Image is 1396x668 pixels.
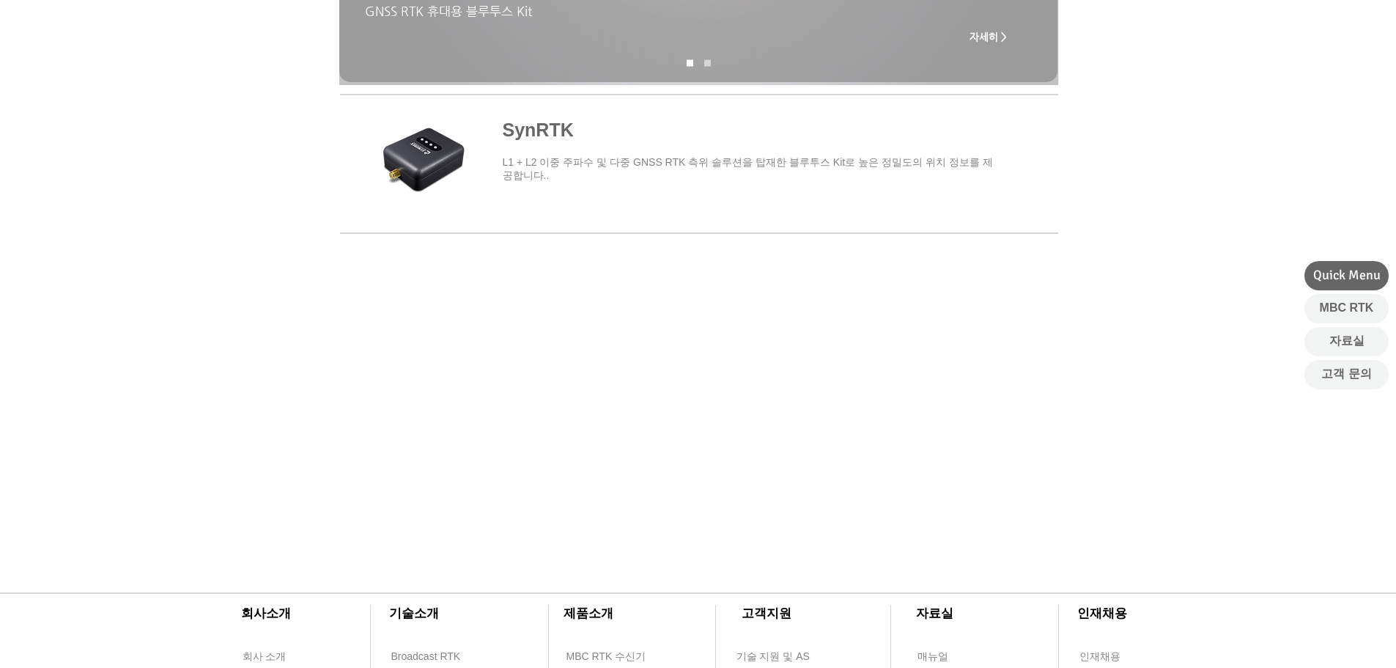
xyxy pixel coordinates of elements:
[742,606,791,620] span: ​고객지원
[736,647,846,666] a: 기술 지원 및 AS
[242,647,326,666] a: 회사 소개
[1079,647,1148,666] a: 인재채용
[1329,333,1364,349] span: 자료실
[1304,360,1389,389] a: 고객 문의
[391,650,461,664] span: Broadcast RTK
[1320,300,1374,316] span: MBC RTK
[1304,261,1389,290] div: Quick Menu
[736,650,810,664] span: 기술 지원 및 AS
[365,4,532,18] span: GNSS RTK 휴대용 블루투스 Kit
[959,22,1018,51] a: 자세히 >
[682,60,717,67] nav: 슬라이드
[917,650,948,664] span: 매뉴얼
[1321,366,1371,382] span: 고객 문의
[391,647,475,666] a: Broadcast RTK
[1304,294,1389,323] a: MBC RTK
[970,31,1007,43] span: 자세히 >
[687,60,693,67] a: SynRNK
[1304,327,1389,356] a: 자료실
[243,650,287,664] span: 회사 소개
[1313,266,1381,285] span: Quick Menu
[566,650,646,664] span: MBC RTK 수신기
[916,606,953,620] span: ​자료실
[704,60,711,67] a: SynRNK
[564,606,613,620] span: ​제품소개
[389,606,439,620] span: ​기술소개
[917,647,1001,666] a: 매뉴얼
[1079,650,1120,664] span: 인재채용
[1077,606,1127,620] span: ​인재채용
[241,606,291,620] span: ​회사소개
[1227,605,1396,668] iframe: Wix Chat
[566,647,676,666] a: MBC RTK 수신기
